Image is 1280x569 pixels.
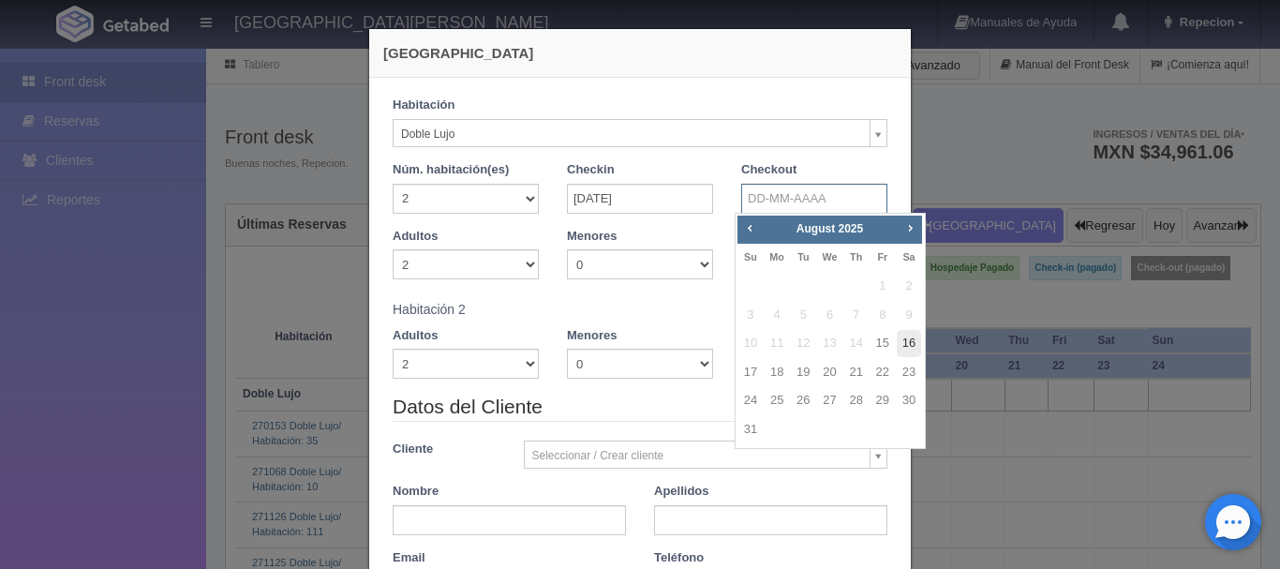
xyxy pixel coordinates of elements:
span: 1 [871,273,895,300]
a: 31 [738,416,763,443]
a: 16 [897,330,921,357]
span: Sunday [744,251,757,262]
legend: Datos del Cliente [393,393,887,422]
a: 23 [897,359,921,386]
label: Apellidos [654,483,709,501]
label: Teléfono [654,549,704,567]
span: 2025 [838,222,863,235]
a: 19 [791,359,815,386]
span: Next [902,220,917,235]
span: 2 [897,273,921,300]
label: Cliente [379,441,510,458]
span: 6 [817,302,841,329]
a: 28 [844,387,869,414]
span: Prev [742,220,757,235]
span: Seleccionar / Crear cliente [532,442,863,470]
a: Doble Lujo [393,119,887,147]
label: Adultos [393,327,438,345]
span: Friday [877,251,887,262]
label: Menores [567,228,617,246]
a: 18 [765,359,789,386]
label: Núm. habitación(es) [393,161,509,179]
h5: Habitación 2 [393,303,887,317]
span: 14 [844,330,869,357]
a: 15 [871,330,895,357]
a: 24 [738,387,763,414]
a: 21 [844,359,869,386]
label: Email [393,549,425,567]
label: Checkin [567,161,615,179]
a: 29 [871,387,895,414]
a: 22 [871,359,895,386]
span: 11 [765,330,789,357]
label: Menores [567,327,617,345]
span: 10 [738,330,763,357]
a: 20 [817,359,841,386]
span: 3 [738,302,763,329]
label: Habitación [393,97,454,114]
span: Thursday [850,251,862,262]
span: 13 [817,330,841,357]
input: DD-MM-AAAA [567,184,713,214]
span: 5 [791,302,815,329]
a: 17 [738,359,763,386]
label: Adultos [393,228,438,246]
h4: [GEOGRAPHIC_DATA] [383,43,897,63]
input: DD-MM-AAAA [741,184,887,214]
span: 7 [844,302,869,329]
span: Monday [769,251,784,262]
span: Wednesday [822,251,837,262]
span: Saturday [902,251,915,262]
span: Tuesday [797,251,809,262]
span: Doble Lujo [401,120,862,148]
a: 27 [817,387,841,414]
a: 25 [765,387,789,414]
a: Seleccionar / Crear cliente [524,441,888,469]
span: 8 [871,302,895,329]
a: Prev [739,217,760,238]
span: 9 [897,302,921,329]
label: Checkout [741,161,796,179]
span: August [796,222,835,235]
a: 30 [897,387,921,414]
a: 26 [791,387,815,414]
a: Next [900,217,921,238]
span: 12 [791,330,815,357]
span: 4 [765,302,789,329]
label: Nombre [393,483,439,501]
